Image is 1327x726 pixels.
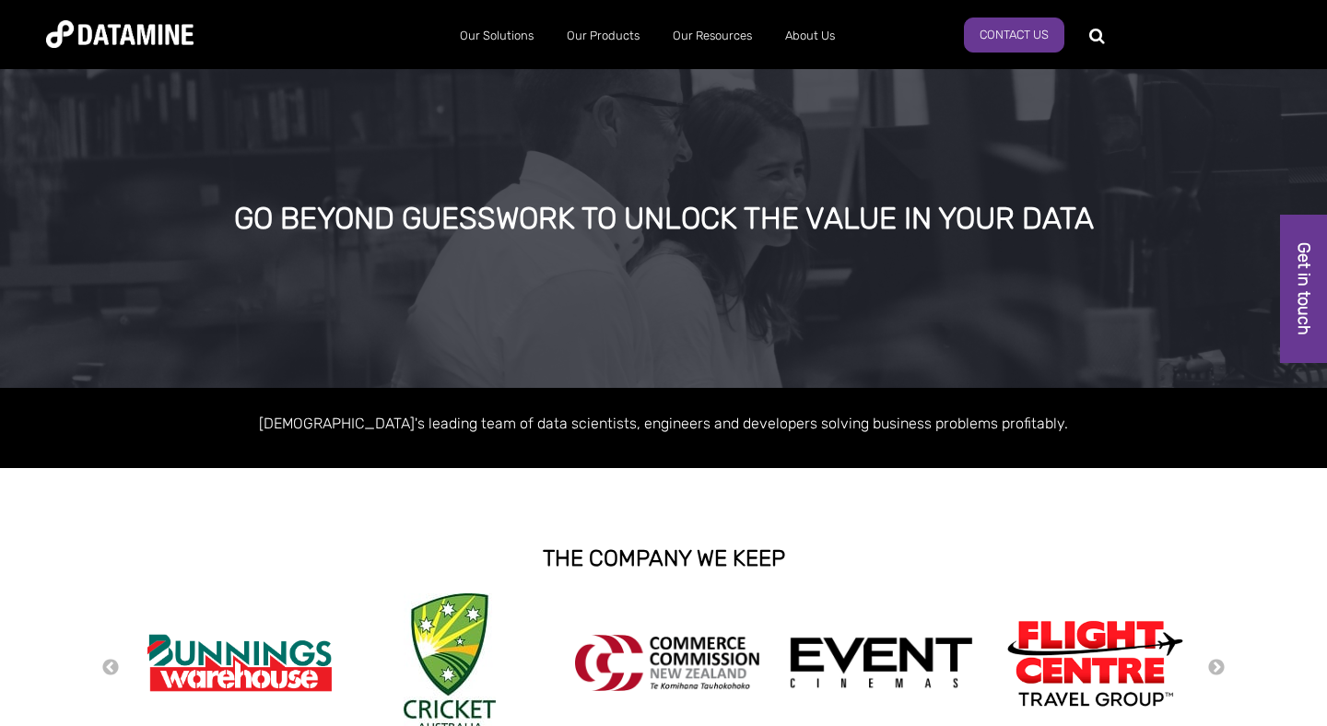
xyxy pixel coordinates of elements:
a: Get in touch [1280,215,1327,363]
a: Our Solutions [443,12,550,60]
img: Flight Centre [1003,615,1187,710]
button: Previous [101,658,120,678]
strong: THE COMPANY WE KEEP [543,545,785,571]
img: Bunnings Warehouse [147,628,332,697]
div: GO BEYOND GUESSWORK TO UNLOCK THE VALUE IN YOUR DATA [157,203,1171,236]
img: Datamine [46,20,194,48]
a: Contact us [964,18,1064,53]
a: Our Resources [656,12,769,60]
button: Next [1207,658,1226,678]
img: commercecommission [575,635,759,691]
a: Our Products [550,12,656,60]
img: event cinemas [789,637,973,690]
p: [DEMOGRAPHIC_DATA]'s leading team of data scientists, engineers and developers solving business p... [138,411,1189,436]
a: About Us [769,12,851,60]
